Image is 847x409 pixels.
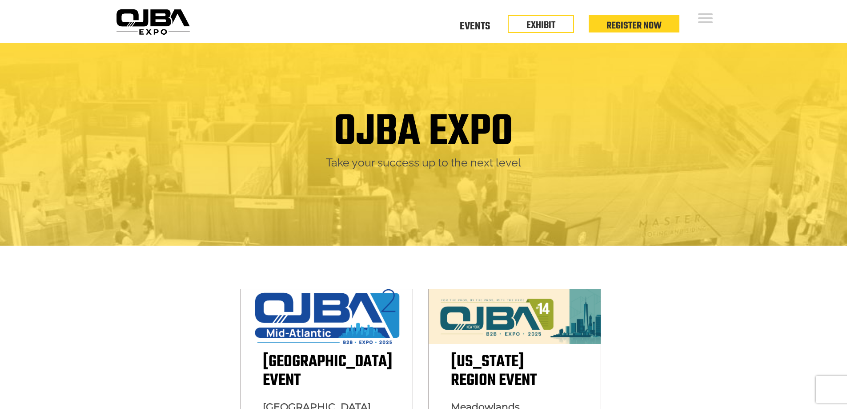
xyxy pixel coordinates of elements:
[334,110,513,155] h1: OJBA EXPO
[526,18,555,33] a: EXHIBIT
[263,349,393,393] span: [GEOGRAPHIC_DATA] Event
[606,18,662,33] a: Register Now
[119,155,728,170] h2: Take your success up to the next level
[451,349,537,393] span: [US_STATE] Region Event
